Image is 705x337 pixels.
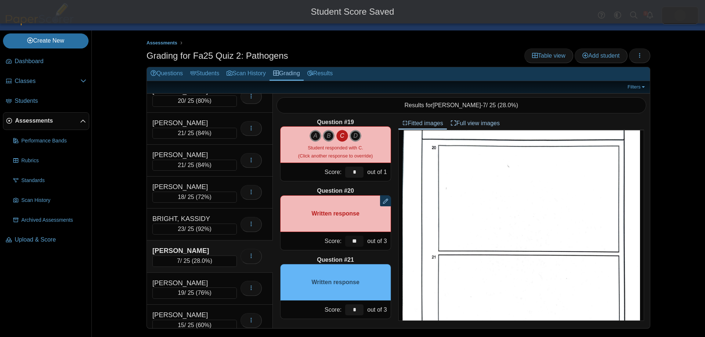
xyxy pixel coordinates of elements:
a: Filters [626,83,648,91]
div: Written response [280,195,391,232]
a: Students [187,67,223,81]
a: Assessments [145,39,179,48]
a: Questions [147,67,187,81]
div: / 25 ( ) [152,287,237,298]
b: Question #21 [317,256,354,264]
div: / 25 ( ) [152,192,237,203]
span: Dashboard [15,57,86,65]
span: 20 [178,98,184,104]
div: / 25 ( ) [152,160,237,171]
span: Assessments [15,117,80,125]
span: 92% [198,226,209,232]
div: / 25 ( ) [152,128,237,139]
div: [PERSON_NAME] [152,118,226,128]
div: out of 3 [365,232,390,250]
a: Rubrics [10,152,89,170]
span: Rubrics [21,157,86,164]
a: Students [3,93,89,110]
a: Fitted images [398,117,447,130]
a: PaperScorer [3,20,76,26]
div: [PERSON_NAME] [152,182,226,192]
span: 80% [198,98,209,104]
span: 18 [178,194,184,200]
span: 21 [178,130,184,136]
span: 76% [198,290,209,296]
div: / 25 ( ) [152,256,237,267]
a: Add student [575,48,627,63]
div: / 25 ( ) [152,320,237,331]
div: out of 1 [365,163,390,181]
span: Table view [532,52,565,59]
a: Full view images [447,117,503,130]
small: (Click another response to override) [298,145,373,159]
div: Score: [281,232,344,250]
i: A [310,130,321,142]
div: [PERSON_NAME] [152,246,226,256]
div: / 25 ( ) [152,95,237,106]
a: Classes [3,73,89,90]
span: Archived Assessments [21,217,86,224]
a: Dashboard [3,53,89,70]
span: Assessments [147,40,177,46]
span: Scan History [21,197,86,204]
a: Scan History [10,192,89,209]
a: Upload & Score [3,231,89,249]
a: Archived Assessments [10,211,89,229]
b: Question #19 [317,118,354,126]
span: [PERSON_NAME] [433,102,481,108]
a: Assessments [3,112,89,130]
span: 23 [178,226,184,232]
div: Score: [281,163,344,181]
span: 7 [483,102,486,108]
i: D [350,130,361,142]
span: 72% [198,194,209,200]
span: 15 [178,322,184,328]
span: Classes [15,77,80,85]
div: Score: [281,301,344,319]
div: BRIGHT, KASSIDY [152,214,226,224]
i: B [323,130,335,142]
span: 60% [198,322,209,328]
a: Standards [10,172,89,189]
span: Performance Bands [21,137,86,145]
span: Student responded with C. [308,145,363,151]
a: Grading [270,67,304,81]
a: Scan History [223,67,270,81]
span: Standards [21,177,86,184]
a: Performance Bands [10,132,89,150]
span: 84% [198,162,209,168]
div: [PERSON_NAME] [152,150,226,160]
div: out of 3 [365,301,390,319]
div: Student Score Saved [6,6,699,18]
div: / 25 ( ) [152,224,237,235]
span: 28.0% [194,258,210,264]
div: Written response [280,264,391,301]
a: Table view [524,48,573,63]
span: 7 [177,258,180,264]
div: [PERSON_NAME] [152,278,226,288]
h1: Grading for Fa25 Quiz 2: Pathogens [147,50,288,62]
a: Results [304,67,336,81]
i: C [336,130,348,142]
span: Add student [582,52,619,59]
span: 19 [178,290,184,296]
a: Create New [3,33,88,48]
span: 21 [178,162,184,168]
span: 84% [198,130,209,136]
span: Students [15,97,86,105]
span: 28.0% [499,102,516,108]
span: Upload & Score [15,236,86,244]
div: Results for - / 25 ( ) [276,97,647,113]
b: Question #20 [317,187,354,195]
div: [PERSON_NAME] [152,310,226,320]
